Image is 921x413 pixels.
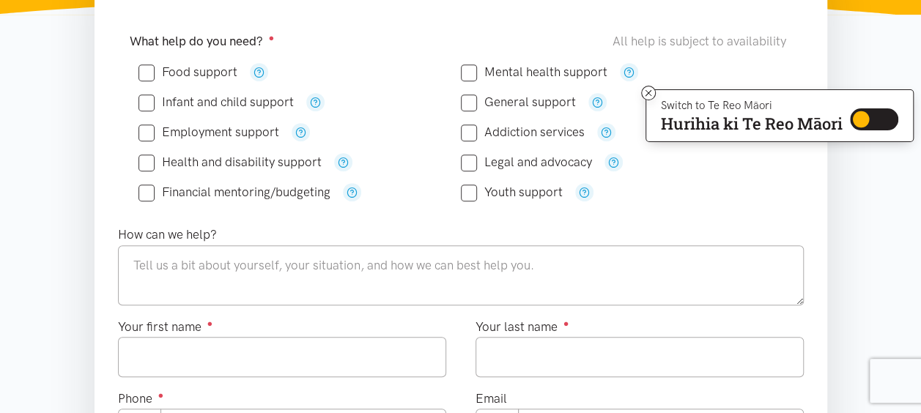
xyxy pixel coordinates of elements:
[138,186,330,198] label: Financial mentoring/budgeting
[138,96,294,108] label: Infant and child support
[461,66,607,78] label: Mental health support
[661,117,843,130] p: Hurihia ki Te Reo Māori
[661,101,843,110] p: Switch to Te Reo Māori
[207,318,213,329] sup: ●
[461,126,585,138] label: Addiction services
[461,156,592,168] label: Legal and advocacy
[476,389,507,409] label: Email
[118,317,213,337] label: Your first name
[118,389,164,409] label: Phone
[476,317,569,337] label: Your last name
[269,32,275,43] sup: ●
[118,225,217,245] label: How can we help?
[613,31,792,51] div: All help is subject to availability
[130,31,275,51] label: What help do you need?
[138,156,322,168] label: Health and disability support
[563,318,569,329] sup: ●
[158,390,164,401] sup: ●
[138,66,237,78] label: Food support
[461,186,563,198] label: Youth support
[138,126,279,138] label: Employment support
[461,96,576,108] label: General support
